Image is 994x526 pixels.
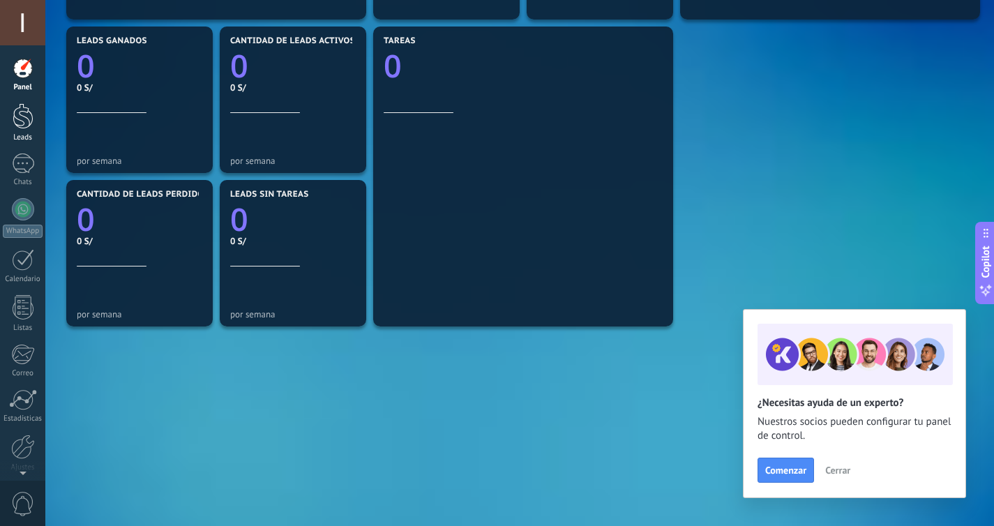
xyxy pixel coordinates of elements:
[384,45,402,87] text: 0
[230,156,356,166] div: por semana
[819,460,857,481] button: Cerrar
[230,36,355,46] span: Cantidad de leads activos
[758,415,951,443] span: Nuestros socios pueden configurar tu panel de control.
[230,190,308,200] span: Leads sin tareas
[230,309,356,320] div: por semana
[3,83,43,92] div: Panel
[3,225,43,238] div: WhatsApp
[3,369,43,378] div: Correo
[825,465,850,475] span: Cerrar
[230,45,356,87] a: 0
[384,36,416,46] span: Tareas
[77,36,147,46] span: Leads ganados
[77,156,202,166] div: por semana
[230,82,356,93] div: 0 S/
[77,45,95,87] text: 0
[3,178,43,187] div: Chats
[3,275,43,284] div: Calendario
[765,465,806,475] span: Comenzar
[758,458,814,483] button: Comenzar
[77,45,202,87] a: 0
[230,235,356,247] div: 0 S/
[77,235,202,247] div: 0 S/
[77,82,202,93] div: 0 S/
[3,414,43,423] div: Estadísticas
[979,246,993,278] span: Copilot
[230,198,248,241] text: 0
[3,133,43,142] div: Leads
[3,324,43,333] div: Listas
[384,45,663,87] a: 0
[230,198,356,241] a: 0
[77,190,209,200] span: Cantidad de leads perdidos
[230,45,248,87] text: 0
[77,198,95,241] text: 0
[77,198,202,241] a: 0
[758,396,951,409] h2: ¿Necesitas ayuda de un experto?
[77,309,202,320] div: por semana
